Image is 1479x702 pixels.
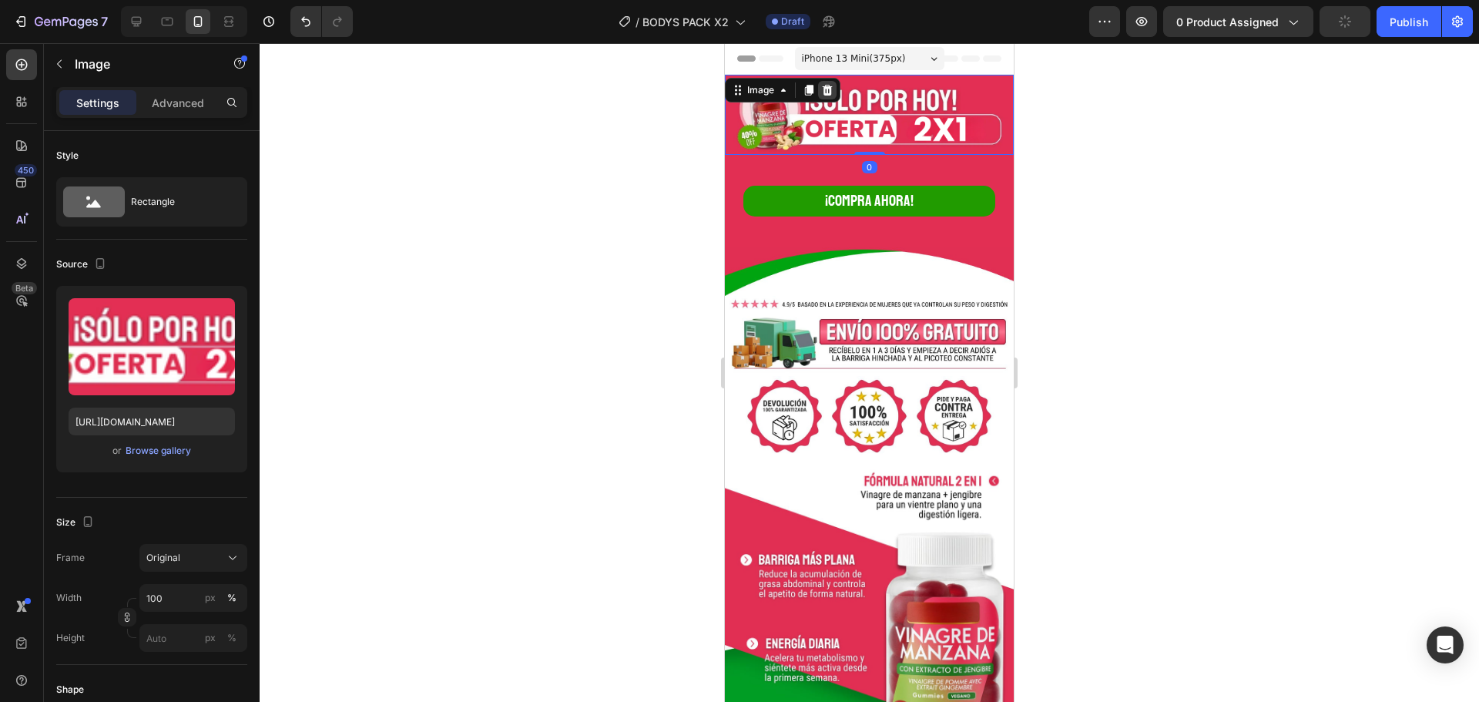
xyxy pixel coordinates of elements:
[75,55,206,73] p: Image
[125,443,192,458] button: Browse gallery
[205,631,216,645] div: px
[636,14,639,30] span: /
[76,95,119,111] p: Settings
[6,6,115,37] button: 7
[1427,626,1464,663] div: Open Intercom Messenger
[139,584,247,612] input: px%
[56,551,85,565] label: Frame
[56,149,79,163] div: Style
[139,544,247,572] button: Original
[227,631,236,645] div: %
[152,95,204,111] p: Advanced
[1163,6,1313,37] button: 0 product assigned
[56,254,109,275] div: Source
[1390,14,1428,30] div: Publish
[126,444,191,458] div: Browse gallery
[146,551,180,565] span: Original
[781,15,804,29] span: Draft
[223,589,241,607] button: px
[1176,14,1279,30] span: 0 product assigned
[201,629,220,647] button: %
[15,164,37,176] div: 450
[56,512,97,533] div: Size
[56,631,85,645] label: Height
[642,14,729,30] span: BODYS PACK X2
[1377,6,1441,37] button: Publish
[725,43,1014,702] iframe: Design area
[131,184,225,220] div: Rectangle
[69,298,235,395] img: preview-image
[56,591,82,605] label: Width
[56,683,84,697] div: Shape
[139,624,247,652] input: px%
[101,12,108,31] p: 7
[223,629,241,647] button: px
[227,591,236,605] div: %
[69,408,235,435] input: https://example.com/image.jpg
[205,591,216,605] div: px
[12,282,37,294] div: Beta
[290,6,353,37] div: Undo/Redo
[112,442,122,460] span: or
[201,589,220,607] button: %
